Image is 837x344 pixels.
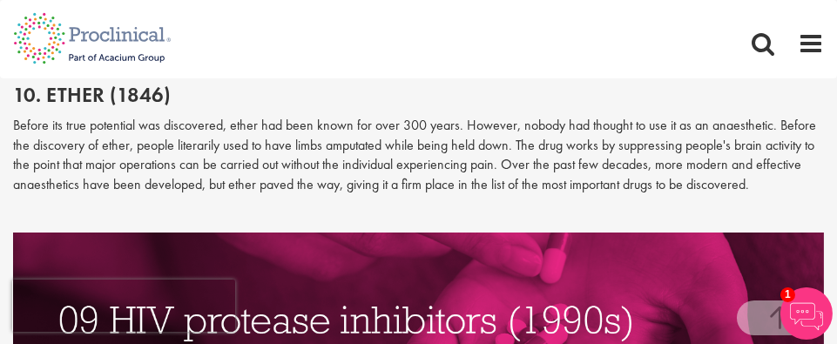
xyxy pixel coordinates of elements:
p: Before its true potential was discovered, ether had been known for over 300 years. However, nobod... [13,116,824,195]
iframe: reCAPTCHA [12,280,235,332]
span: 1 [780,287,795,302]
img: Chatbot [780,287,833,340]
h2: 10. Ether (1846) [13,84,824,106]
